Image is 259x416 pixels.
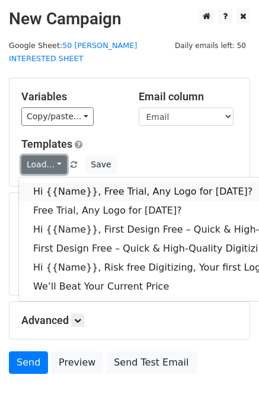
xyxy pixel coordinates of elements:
a: Templates [21,138,72,150]
h5: Variables [21,90,121,103]
h5: Advanced [21,314,238,327]
button: Save [85,155,116,174]
a: Load... [21,155,67,174]
h5: Email column [139,90,238,103]
a: Send Test Email [106,351,196,374]
a: Copy/paste... [21,107,94,126]
a: 50 [PERSON_NAME] INTERESTED SHEET [9,41,137,63]
a: Daily emails left: 50 [171,41,250,50]
a: Preview [51,351,103,374]
iframe: Chat Widget [200,359,259,416]
a: Send [9,351,48,374]
span: Daily emails left: 50 [171,39,250,52]
h2: New Campaign [9,9,250,29]
small: Google Sheet: [9,41,137,63]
